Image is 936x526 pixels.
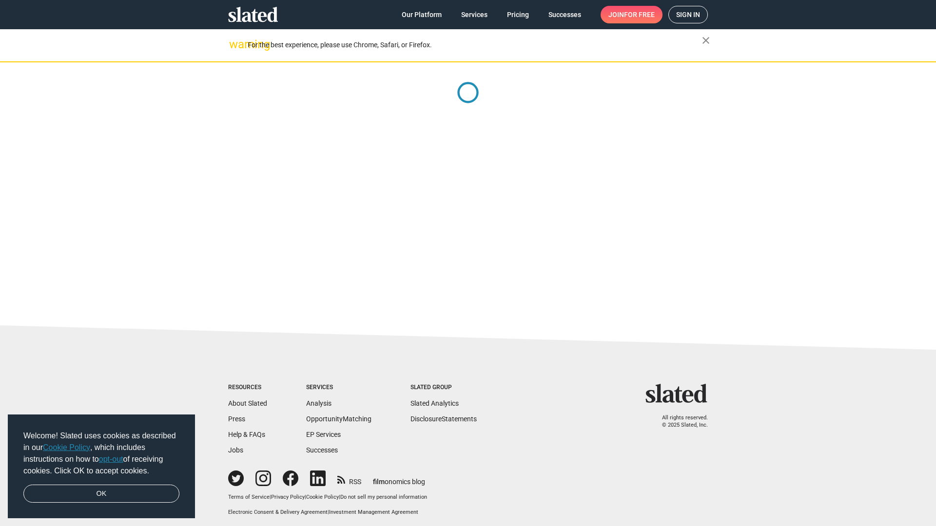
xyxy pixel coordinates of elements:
[43,443,90,451] a: Cookie Policy
[339,494,340,500] span: |
[306,494,339,500] a: Cookie Policy
[229,38,241,50] mat-icon: warning
[248,38,702,52] div: For the best experience, please use Chrome, Safari, or Firefox.
[410,415,477,423] a: DisclosureStatements
[306,399,331,407] a: Analysis
[228,399,267,407] a: About Slated
[228,431,265,438] a: Help & FAQs
[394,6,449,23] a: Our Platform
[608,6,655,23] span: Join
[228,415,245,423] a: Press
[499,6,537,23] a: Pricing
[410,399,459,407] a: Slated Analytics
[23,485,179,503] a: dismiss cookie message
[461,6,487,23] span: Services
[328,509,329,515] span: |
[306,446,338,454] a: Successes
[668,6,708,23] a: Sign in
[410,384,477,392] div: Slated Group
[373,470,425,487] a: filmonomics blog
[340,494,427,501] button: Do not sell my personal information
[305,494,306,500] span: |
[306,431,341,438] a: EP Services
[402,6,442,23] span: Our Platform
[337,471,361,487] a: RSS
[676,6,700,23] span: Sign in
[329,509,418,515] a: Investment Management Agreement
[99,455,123,463] a: opt-out
[228,509,328,515] a: Electronic Consent & Delivery Agreement
[228,494,270,500] a: Terms of Service
[700,35,712,46] mat-icon: close
[228,446,243,454] a: Jobs
[453,6,495,23] a: Services
[271,494,305,500] a: Privacy Policy
[507,6,529,23] span: Pricing
[373,478,385,486] span: film
[624,6,655,23] span: for free
[228,384,267,392] div: Resources
[306,415,371,423] a: OpportunityMatching
[270,494,271,500] span: |
[8,414,195,519] div: cookieconsent
[652,414,708,429] p: All rights reserved. © 2025 Slated, Inc.
[23,430,179,477] span: Welcome! Slated uses cookies as described in our , which includes instructions on how to of recei...
[548,6,581,23] span: Successes
[601,6,663,23] a: Joinfor free
[541,6,589,23] a: Successes
[306,384,371,392] div: Services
